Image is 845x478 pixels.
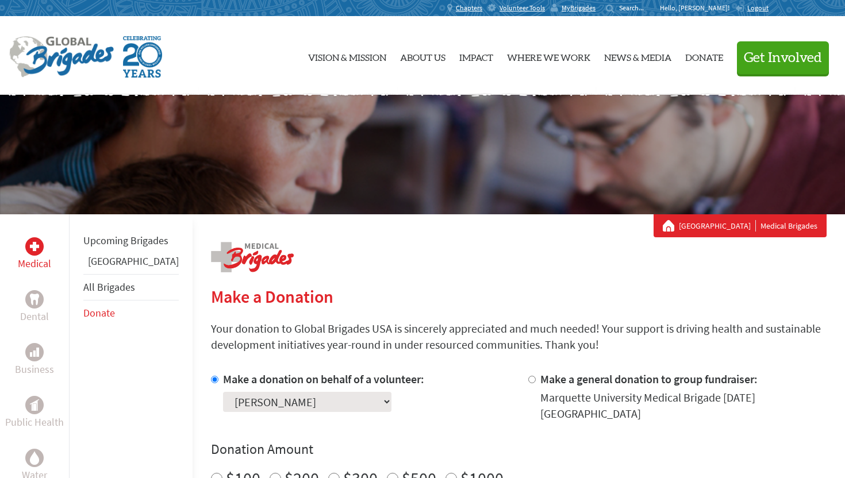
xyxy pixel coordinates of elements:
[747,3,769,12] span: Logout
[735,3,769,13] a: Logout
[663,220,817,232] div: Medical Brigades
[5,396,64,430] a: Public HealthPublic Health
[9,36,114,78] img: Global Brigades Logo
[20,290,49,325] a: DentalDental
[83,274,179,300] li: All Brigades
[25,237,44,256] div: Medical
[25,343,44,361] div: Business
[459,26,493,86] a: Impact
[540,372,758,386] label: Make a general donation to group fundraiser:
[83,253,179,274] li: Panama
[83,306,115,319] a: Donate
[25,396,44,414] div: Public Health
[83,234,168,247] a: Upcoming Brigades
[211,242,294,272] img: logo-medical.png
[223,372,424,386] label: Make a donation on behalf of a volunteer:
[30,348,39,357] img: Business
[83,300,179,326] li: Donate
[562,3,596,13] span: MyBrigades
[211,321,827,353] p: Your donation to Global Brigades USA is sincerely appreciated and much needed! Your support is dr...
[685,26,723,86] a: Donate
[679,220,756,232] a: [GEOGRAPHIC_DATA]
[211,440,827,458] h4: Donation Amount
[308,26,386,86] a: Vision & Mission
[123,36,162,78] img: Global Brigades Celebrating 20 Years
[15,343,54,377] a: BusinessBusiness
[660,3,735,13] p: Hello, [PERSON_NAME]!
[25,290,44,309] div: Dental
[500,3,545,13] span: Volunteer Tools
[619,3,652,12] input: Search...
[25,449,44,467] div: Water
[737,41,829,74] button: Get Involved
[30,451,39,464] img: Water
[211,286,827,307] h2: Make a Donation
[400,26,445,86] a: About Us
[15,361,54,377] p: Business
[18,237,51,272] a: MedicalMedical
[83,280,135,294] a: All Brigades
[30,399,39,411] img: Public Health
[507,26,590,86] a: Where We Work
[456,3,482,13] span: Chapters
[30,242,39,251] img: Medical
[540,390,827,422] div: Marquette University Medical Brigade [DATE] [GEOGRAPHIC_DATA]
[18,256,51,272] p: Medical
[30,294,39,304] img: Dental
[83,228,179,253] li: Upcoming Brigades
[88,255,179,268] a: [GEOGRAPHIC_DATA]
[20,309,49,325] p: Dental
[5,414,64,430] p: Public Health
[744,51,822,65] span: Get Involved
[604,26,671,86] a: News & Media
